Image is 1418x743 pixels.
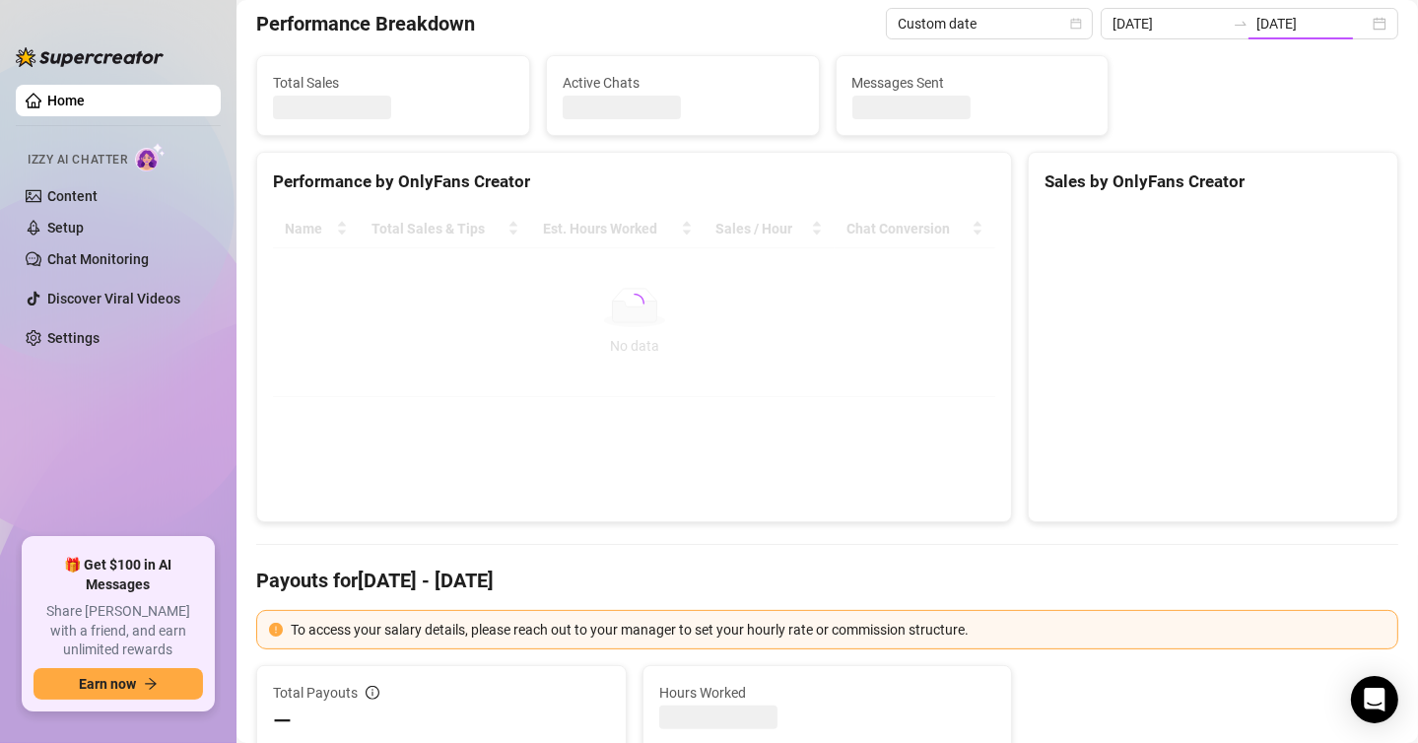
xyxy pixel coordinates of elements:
[47,93,85,108] a: Home
[563,72,803,94] span: Active Chats
[366,686,379,700] span: info-circle
[273,682,358,704] span: Total Payouts
[852,72,1093,94] span: Messages Sent
[47,220,84,236] a: Setup
[79,676,136,692] span: Earn now
[659,682,996,704] span: Hours Worked
[34,602,203,660] span: Share [PERSON_NAME] with a friend, and earn unlimited rewards
[34,556,203,594] span: 🎁 Get $100 in AI Messages
[1256,13,1369,34] input: End date
[28,151,127,169] span: Izzy AI Chatter
[273,72,513,94] span: Total Sales
[144,677,158,691] span: arrow-right
[269,623,283,637] span: exclamation-circle
[34,668,203,700] button: Earn nowarrow-right
[273,706,292,737] span: —
[1070,18,1082,30] span: calendar
[1351,676,1398,723] div: Open Intercom Messenger
[47,188,98,204] a: Content
[1045,169,1382,195] div: Sales by OnlyFans Creator
[47,291,180,306] a: Discover Viral Videos
[273,169,995,195] div: Performance by OnlyFans Creator
[291,619,1385,641] div: To access your salary details, please reach out to your manager to set your hourly rate or commis...
[47,330,100,346] a: Settings
[622,291,646,315] span: loading
[1233,16,1249,32] span: to
[256,10,475,37] h4: Performance Breakdown
[1233,16,1249,32] span: swap-right
[135,143,166,171] img: AI Chatter
[47,251,149,267] a: Chat Monitoring
[1113,13,1225,34] input: Start date
[898,9,1081,38] span: Custom date
[256,567,1398,594] h4: Payouts for [DATE] - [DATE]
[16,47,164,67] img: logo-BBDzfeDw.svg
